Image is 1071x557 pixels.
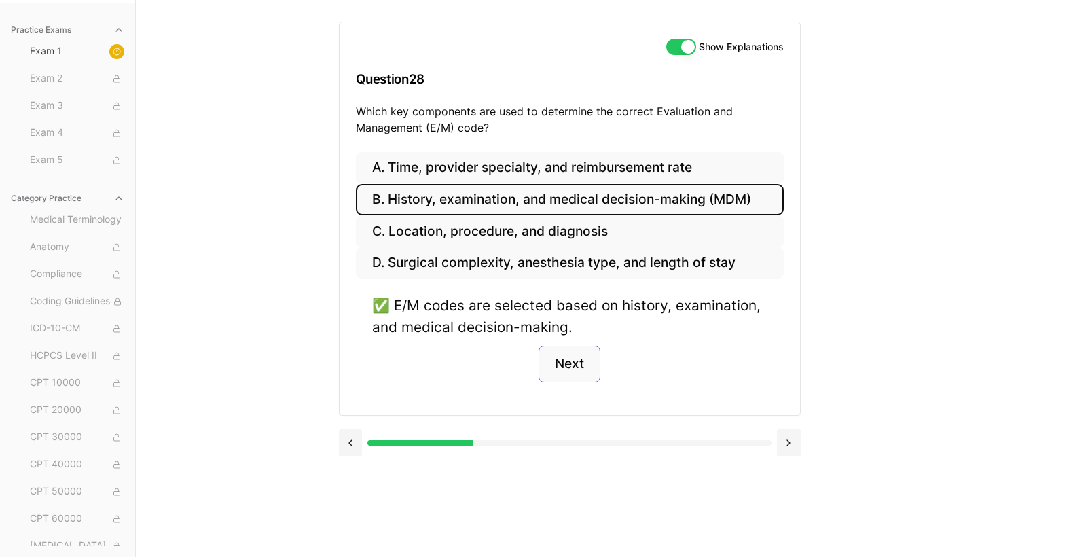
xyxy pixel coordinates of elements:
button: Medical Terminology [24,209,130,231]
button: A. Time, provider specialty, and reimbursement rate [356,152,784,184]
button: CPT 10000 [24,372,130,394]
button: C. Location, procedure, and diagnosis [356,215,784,247]
button: Exam 1 [24,41,130,62]
h3: Question 28 [356,59,784,99]
button: Next [539,346,600,382]
span: CPT 50000 [30,484,124,499]
span: ICD-10-CM [30,321,124,336]
button: CPT 20000 [24,399,130,421]
span: Exam 3 [30,98,124,113]
button: Coding Guidelines [24,291,130,312]
button: Exam 5 [24,149,130,171]
span: Medical Terminology [30,213,124,228]
span: Exam 2 [30,71,124,86]
span: Exam 1 [30,44,124,59]
button: B. History, examination, and medical decision-making (MDM) [356,184,784,216]
label: Show Explanations [699,42,784,52]
button: Practice Exams [5,19,130,41]
button: ICD-10-CM [24,318,130,340]
span: HCPCS Level II [30,348,124,363]
button: CPT 30000 [24,427,130,448]
span: Compliance [30,267,124,282]
button: CPT 40000 [24,454,130,475]
span: CPT 30000 [30,430,124,445]
button: Category Practice [5,187,130,209]
button: CPT 50000 [24,481,130,503]
button: [MEDICAL_DATA] [24,535,130,557]
span: CPT 10000 [30,376,124,391]
button: D. Surgical complexity, anesthesia type, and length of stay [356,247,784,279]
button: Compliance [24,264,130,285]
div: ✅ E/M codes are selected based on history, examination, and medical decision-making. [372,295,767,337]
span: CPT 40000 [30,457,124,472]
span: Anatomy [30,240,124,255]
button: Exam 4 [24,122,130,144]
span: CPT 20000 [30,403,124,418]
button: HCPCS Level II [24,345,130,367]
p: Which key components are used to determine the correct Evaluation and Management (E/M) code? [356,103,784,136]
span: CPT 60000 [30,511,124,526]
span: Coding Guidelines [30,294,124,309]
button: CPT 60000 [24,508,130,530]
button: Anatomy [24,236,130,258]
button: Exam 2 [24,68,130,90]
span: [MEDICAL_DATA] [30,539,124,554]
button: Exam 3 [24,95,130,117]
span: Exam 4 [30,126,124,141]
span: Exam 5 [30,153,124,168]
